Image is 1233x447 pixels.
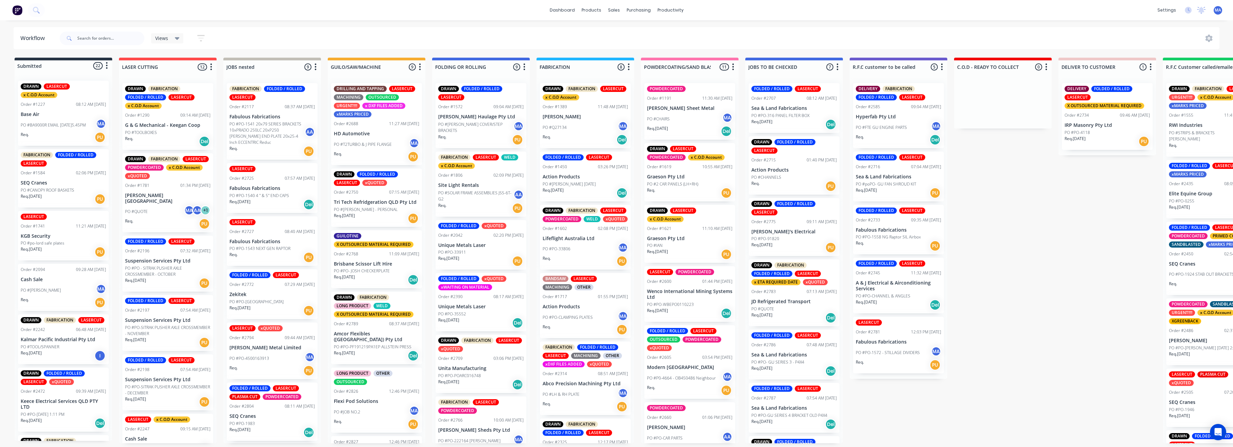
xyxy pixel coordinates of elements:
div: 02:08 PM [DATE] [598,226,628,232]
p: Graeson Pty Ltd [647,236,732,241]
div: LASERCUT [229,219,256,225]
p: PO #Q27134 [543,124,567,131]
div: FOLDED / ROLLED [125,238,166,245]
div: Order #2688 [334,121,358,127]
div: Order #2042 [438,232,463,238]
div: x C.O.D Account [543,94,579,100]
p: PO #po-lord safe plates [21,240,64,246]
div: MA [96,119,106,129]
div: PU [825,181,836,192]
div: FOLDED / ROLLEDLASERCUTOrder #145003:26 PM [DATE]Action ProductsPO #[PERSON_NAME] [DATE]Req.[DATE... [540,152,631,201]
p: IRP Masonry Pty Ltd [1065,122,1150,128]
p: Req. [125,218,133,224]
div: 03:26 PM [DATE] [598,164,628,170]
div: DRAWNFABRICATIONLASERCUTPOWDERCOATEDx C.O.D AccountxQUOTEDOrder #178101:34 PM [DATE][PERSON_NAME]... [122,153,213,233]
div: GUILOTINEX OUTSOURCED MATERIAL REQUIREDOrder #276811:09 AM [DATE]Brisbane Scissor Lift HirePO #PO... [331,230,422,289]
div: FABRICATION [229,86,262,92]
p: PO #TOOLBOXES [125,130,157,136]
div: LASERCUT [183,156,209,162]
p: Req. [DATE] [334,213,355,219]
div: WELD [584,216,601,222]
div: POWDERCOATED [647,86,686,92]
p: PO #[PERSON_NAME] [DATE] [543,181,596,187]
p: Fabulous Fabrications [229,186,315,191]
div: LASERCUT [670,208,696,214]
p: Req. [DATE] [1065,136,1086,142]
div: URGENT!!!! [334,103,360,109]
div: 11:48 AM [DATE] [598,104,628,110]
div: 07:57 AM [DATE] [285,175,315,181]
div: Order #1584 [21,170,45,176]
div: FOLDED / ROLLED [1091,86,1132,92]
div: FOLDED / ROLLED [1169,163,1210,169]
div: FOLDED / ROLLED [1169,225,1210,231]
p: Site Light Rentals [438,182,524,188]
div: LASERCUT [473,154,499,160]
span: MA [1215,7,1221,13]
div: DELIVERYFOLDED / ROLLEDLASERCUTX OUTSOURCED MATERIAL REQUIREDOrder #273409:46 AM [DATE]IRP Masonr... [1062,83,1153,150]
div: LASERCUT [795,86,821,92]
div: xQUOTED [362,180,387,186]
div: LASERCUT [751,209,777,215]
div: + 1 [200,205,210,215]
p: Req. [438,134,446,140]
div: FOLDED / ROLLED [55,152,96,158]
div: PU [825,242,836,253]
div: 07:04 AM [DATE] [911,164,941,170]
p: [PERSON_NAME]'s Electrical [751,229,837,235]
p: Req. [856,134,864,140]
div: FOLDED / ROLLED [856,208,897,214]
div: FOLDED / ROLLED [856,154,897,160]
p: Graeson Pty Ltd [647,174,732,180]
p: Req. [751,180,760,187]
div: LASERCUTOrder #272708:40 AM [DATE]Fabulous FabricationsPO #PO-1543 NEXT GEN RAPTORReq.PU [227,216,318,266]
div: POWDERCOATED [647,154,686,160]
p: Req. [438,202,446,209]
div: FOLDED / ROLLED [438,223,479,229]
div: PU [303,146,314,157]
p: PO #FTE GU ENGINE PARTS [856,124,907,131]
div: Del [930,134,941,145]
div: Order #1741 [21,223,45,229]
div: xQUOTED [603,216,628,222]
div: POWDERCOATED [125,164,164,171]
p: PO #2 CAR PANELS (LH+RH) [647,181,698,187]
div: PU [930,240,941,251]
div: LASERCUT [334,180,360,186]
div: Order #2727 [229,229,254,235]
div: MA [184,205,194,215]
p: PO #PO-316 PANEL FILTER BOX [751,113,809,119]
div: 07:15 AM [DATE] [389,189,419,195]
div: Order #2707 [751,95,776,101]
p: Lifeflight Australia Ltd [543,236,628,241]
div: LASERCUT [229,94,256,100]
div: FOLDED / ROLLEDLASERCUTOrder #270708:12 AM [DATE]Sea & Land FabricationsPO #PO-316 PANEL FILTER B... [749,83,840,133]
div: FOLDED / ROLLED [751,86,792,92]
div: LASERCUT [168,94,195,100]
div: LASERCUT [229,166,256,172]
p: PO #CHANNELS [751,174,781,180]
div: FABRICATIONFOLDED / ROLLEDLASERCUTOrder #158402:06 PM [DATE]SEQ CranesPO #CANOPY ROOF BASKETSReq.... [18,149,109,208]
div: 09:35 AM [DATE] [911,217,941,223]
div: Order #2734 [1065,112,1089,118]
div: X OUTSOURCED MATERIAL REQUIRED [334,241,413,248]
div: DRAWN [438,86,459,92]
p: [PERSON_NAME][GEOGRAPHIC_DATA] [125,193,210,204]
div: PU [930,188,941,198]
div: Del [199,136,210,147]
div: DRAWNLASERCUTPOWDERCOATEDx C.O.D AccountOrder #161910:55 AM [DATE]Graeson Pty LtdPO #2 CAR PANELS... [644,143,735,201]
p: PO #[PERSON_NAME] - PERSONAL [334,207,398,213]
span: Views [155,35,168,42]
p: Req. [21,132,29,138]
div: Order #1389 [543,104,567,110]
p: Req. [543,134,551,140]
div: PU [721,188,732,198]
p: G & G Mechanical - Keegan Coop [125,122,210,128]
div: 02:20 PM [DATE] [493,232,524,238]
div: LASERCUT [438,94,464,100]
p: PO #PO-1540 4 " & 5" END CAPS [229,193,289,199]
p: PO #PO-0255 [1169,198,1194,204]
div: DRAWNFOLDED / ROLLEDLASERCUTOrder #157209:04 AM [DATE][PERSON_NAME] Haulage Pty LtdPO #[PERSON_NA... [436,83,526,148]
div: DELIVERYFABRICATIONFOLDED / ROLLEDLASERCUTOrder #258509:04 AM [DATE]Hyperfab Pty LtdPO #FTE GU EN... [853,83,944,148]
div: Order #2716 [856,164,880,170]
